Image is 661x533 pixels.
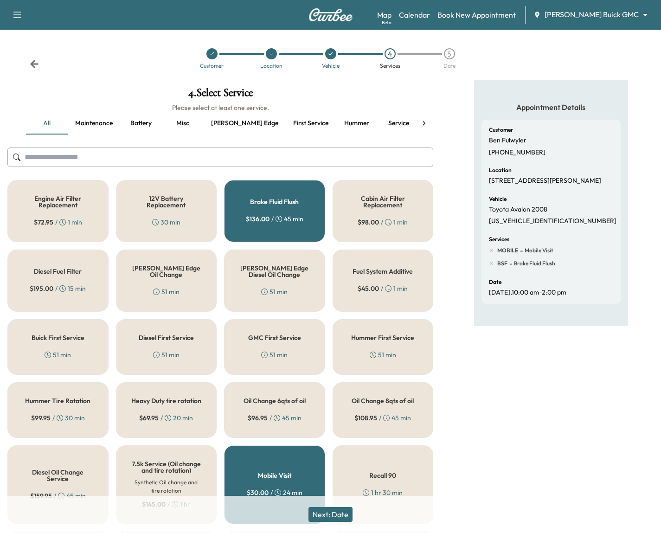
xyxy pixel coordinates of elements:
[260,63,282,69] div: Location
[250,199,299,205] h5: Brake Fluid Flush
[523,247,553,254] span: Mobile Visit
[489,237,509,242] h6: Services
[444,48,455,59] div: 5
[358,218,379,227] span: $ 98.00
[336,112,378,135] button: Hummer
[23,195,93,208] h5: Engine Air Filter Replacement
[358,284,379,293] span: $ 45.00
[377,9,391,20] a: MapBeta
[378,112,419,135] button: Service
[348,195,418,208] h5: Cabin Air Filter Replacement
[489,289,566,297] p: [DATE] , 10:00 am - 2:00 pm
[32,334,84,341] h5: Buick First Service
[239,265,310,278] h5: [PERSON_NAME] Edge Diesel Oil Change
[443,63,456,69] div: Date
[26,112,68,135] button: all
[247,488,302,497] div: / 24 min
[139,413,159,423] span: $ 69.95
[162,112,204,135] button: Misc
[68,112,120,135] button: Maintenance
[248,413,268,423] span: $ 96.95
[152,218,180,227] div: 30 min
[258,472,291,479] h5: Mobile Visit
[512,260,555,267] span: Brake Fluid Flush
[131,195,202,208] h5: 12V Battery Replacement
[370,350,396,360] div: 51 min
[248,334,301,341] h5: GMC First Service
[25,398,90,404] h5: Hummer Tire Rotation
[34,218,53,227] span: $ 72.95
[353,268,413,275] h5: Fuel System Additive
[382,19,391,26] div: Beta
[131,478,202,495] h6: Synthetic Oil change and tire rotation
[358,218,408,227] div: / 1 min
[385,48,396,59] div: 4
[354,413,377,423] span: $ 108.95
[246,214,303,224] div: / 45 min
[489,177,601,185] p: [STREET_ADDRESS][PERSON_NAME]
[248,413,302,423] div: / 45 min
[34,218,82,227] div: / 1 min
[131,265,202,278] h5: [PERSON_NAME] Edge Oil Change
[30,284,53,293] span: $ 195.00
[518,246,523,255] span: -
[30,59,39,69] div: Back
[7,103,433,112] h6: Please select at least one service.
[246,214,270,224] span: $ 136.00
[507,259,512,268] span: -
[26,112,415,135] div: basic tabs example
[489,136,526,145] p: Ben Fulwyler
[354,413,411,423] div: / 45 min
[45,350,71,360] div: 51 min
[244,398,306,404] h5: Oil Change 6qts of oil
[358,284,408,293] div: / 1 min
[139,334,194,341] h5: Diesel First Service
[497,247,518,254] span: MOBILE
[30,491,86,501] div: / 45 min
[286,112,336,135] button: First service
[308,507,353,522] button: Next: Date
[497,260,507,267] span: BSF
[351,334,414,341] h5: Hummer First Service
[489,148,545,157] p: [PHONE_NUMBER]
[322,63,340,69] div: Vehicle
[200,63,224,69] div: Customer
[489,196,507,202] h6: Vehicle
[261,350,288,360] div: 51 min
[489,167,512,173] h6: Location
[481,102,621,112] h5: Appointment Details
[30,491,52,501] span: $ 159.95
[308,8,353,21] img: Curbee Logo
[34,268,82,275] h5: Diesel Fuel Filter
[261,287,288,296] div: 51 min
[7,87,433,103] h1: 4 . Select Service
[204,112,286,135] button: [PERSON_NAME] edge
[139,413,193,423] div: / 20 min
[545,9,639,20] span: [PERSON_NAME] Buick GMC
[247,488,269,497] span: $ 30.00
[31,413,51,423] span: $ 99.95
[352,398,414,404] h5: Oil Change 8qts of oil
[363,488,403,497] div: 1 hr 30 min
[120,112,162,135] button: Battery
[489,217,616,225] p: [US_VEHICLE_IDENTIFICATION_NUMBER]
[380,63,400,69] div: Services
[131,398,201,404] h5: Heavy Duty tire rotation
[489,205,547,214] p: Toyota Avalon 2008
[399,9,430,20] a: Calendar
[153,350,180,360] div: 51 min
[153,287,180,296] div: 51 min
[437,9,516,20] a: Book New Appointment
[31,413,85,423] div: / 30 min
[489,127,513,133] h6: Customer
[30,284,86,293] div: / 15 min
[131,461,202,474] h5: 7.5k Service (Oil change and tire rotation)
[369,472,396,479] h5: Recall 90
[489,279,501,285] h6: Date
[23,469,93,482] h5: Diesel Oil Change Service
